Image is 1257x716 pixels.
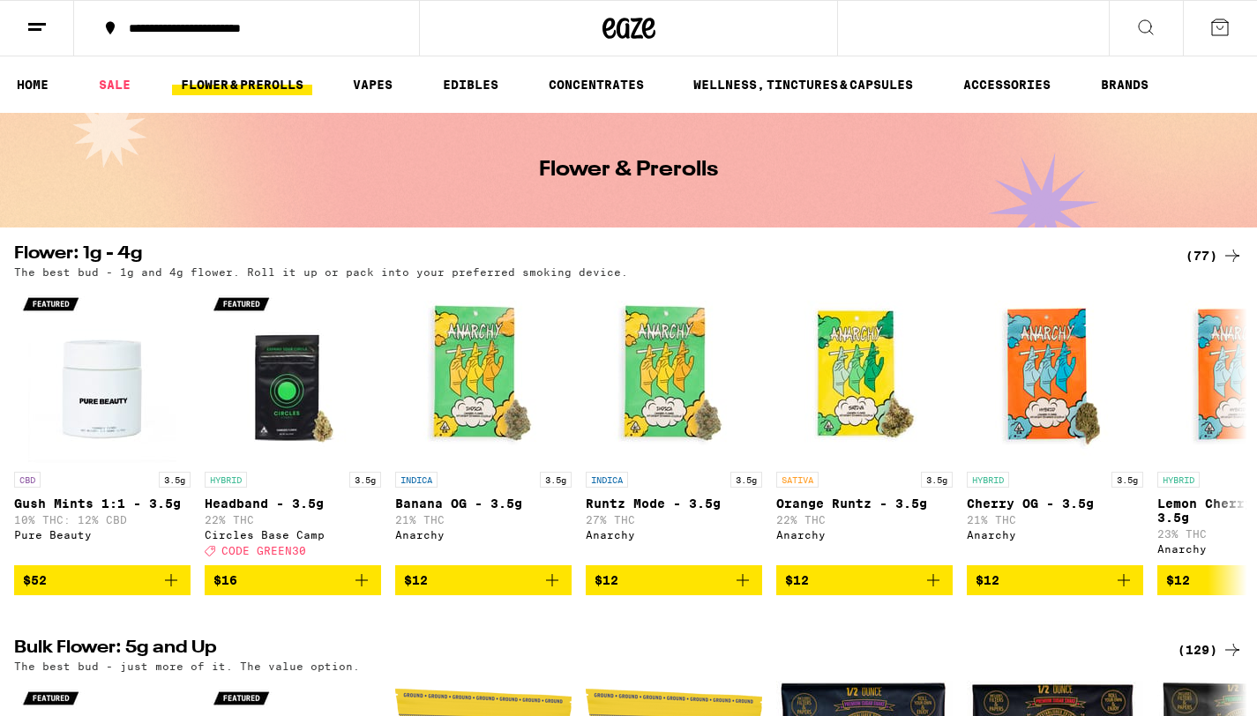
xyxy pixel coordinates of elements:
[23,573,47,587] span: $52
[205,529,381,541] div: Circles Base Camp
[205,287,381,463] img: Circles Base Camp - Headband - 3.5g
[395,529,572,541] div: Anarchy
[159,472,191,488] p: 3.5g
[395,287,572,565] a: Open page for Banana OG - 3.5g from Anarchy
[967,287,1143,463] img: Anarchy - Cherry OG - 3.5g
[1092,74,1157,95] a: BRANDS
[205,287,381,565] a: Open page for Headband - 3.5g from Circles Base Camp
[395,514,572,526] p: 21% THC
[221,545,306,556] span: CODE GREEN30
[14,514,191,526] p: 10% THC: 12% CBD
[776,529,953,541] div: Anarchy
[586,496,762,511] p: Runtz Mode - 3.5g
[172,74,312,95] a: FLOWER & PREROLLS
[14,639,1156,660] h2: Bulk Flower: 5g and Up
[586,514,762,526] p: 27% THC
[776,472,819,488] p: SATIVA
[14,472,41,488] p: CBD
[586,287,762,565] a: Open page for Runtz Mode - 3.5g from Anarchy
[395,472,438,488] p: INDICA
[776,496,953,511] p: Orange Runtz - 3.5g
[785,573,809,587] span: $12
[14,245,1156,266] h2: Flower: 1g - 4g
[213,573,237,587] span: $16
[967,529,1143,541] div: Anarchy
[586,565,762,595] button: Add to bag
[586,287,762,463] img: Anarchy - Runtz Mode - 3.5g
[404,573,428,587] span: $12
[954,74,1059,95] a: ACCESSORIES
[967,565,1143,595] button: Add to bag
[344,74,401,95] a: VAPES
[14,266,628,278] p: The best bud - 1g and 4g flower. Roll it up or pack into your preferred smoking device.
[205,514,381,526] p: 22% THC
[685,74,922,95] a: WELLNESS, TINCTURES & CAPSULES
[776,287,953,463] img: Anarchy - Orange Runtz - 3.5g
[776,287,953,565] a: Open page for Orange Runtz - 3.5g from Anarchy
[14,496,191,511] p: Gush Mints 1:1 - 3.5g
[14,529,191,541] div: Pure Beauty
[205,472,247,488] p: HYBRID
[1178,639,1243,660] a: (129)
[205,496,381,511] p: Headband - 3.5g
[14,565,191,595] button: Add to bag
[1166,573,1190,587] span: $12
[540,472,572,488] p: 3.5g
[14,287,191,565] a: Open page for Gush Mints 1:1 - 3.5g from Pure Beauty
[967,472,1009,488] p: HYBRID
[1157,472,1200,488] p: HYBRID
[776,565,953,595] button: Add to bag
[434,74,507,95] a: EDIBLES
[1186,245,1243,266] a: (77)
[349,472,381,488] p: 3.5g
[14,660,360,672] p: The best bud - just more of it. The value option.
[1111,472,1143,488] p: 3.5g
[205,565,381,595] button: Add to bag
[967,514,1143,526] p: 21% THC
[395,496,572,511] p: Banana OG - 3.5g
[586,529,762,541] div: Anarchy
[967,496,1143,511] p: Cherry OG - 3.5g
[586,472,628,488] p: INDICA
[395,287,572,463] img: Anarchy - Banana OG - 3.5g
[540,74,653,95] a: CONCENTRATES
[8,74,57,95] a: HOME
[730,472,762,488] p: 3.5g
[776,514,953,526] p: 22% THC
[921,472,953,488] p: 3.5g
[14,287,191,463] img: Pure Beauty - Gush Mints 1:1 - 3.5g
[976,573,999,587] span: $12
[595,573,618,587] span: $12
[90,74,139,95] a: SALE
[967,287,1143,565] a: Open page for Cherry OG - 3.5g from Anarchy
[539,160,718,181] h1: Flower & Prerolls
[395,565,572,595] button: Add to bag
